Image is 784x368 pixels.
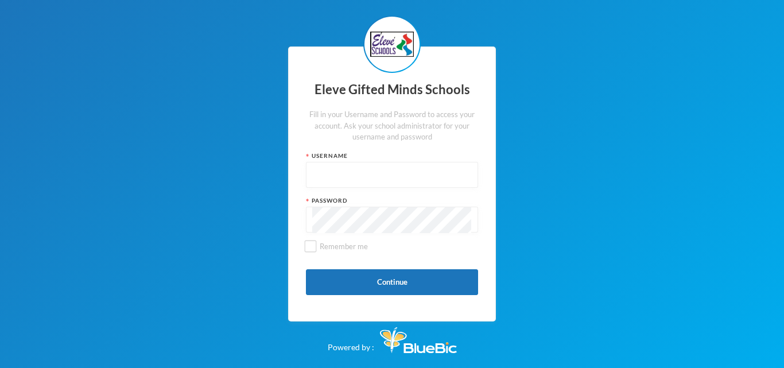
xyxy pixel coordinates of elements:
[306,152,478,160] div: Username
[315,242,372,251] span: Remember me
[306,79,478,101] div: Eleve Gifted Minds Schools
[306,109,478,143] div: Fill in your Username and Password to access your account. Ask your school administrator for your...
[306,196,478,205] div: Password
[380,327,457,353] img: Bluebic
[306,269,478,295] button: Continue
[328,321,457,353] div: Powered by :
